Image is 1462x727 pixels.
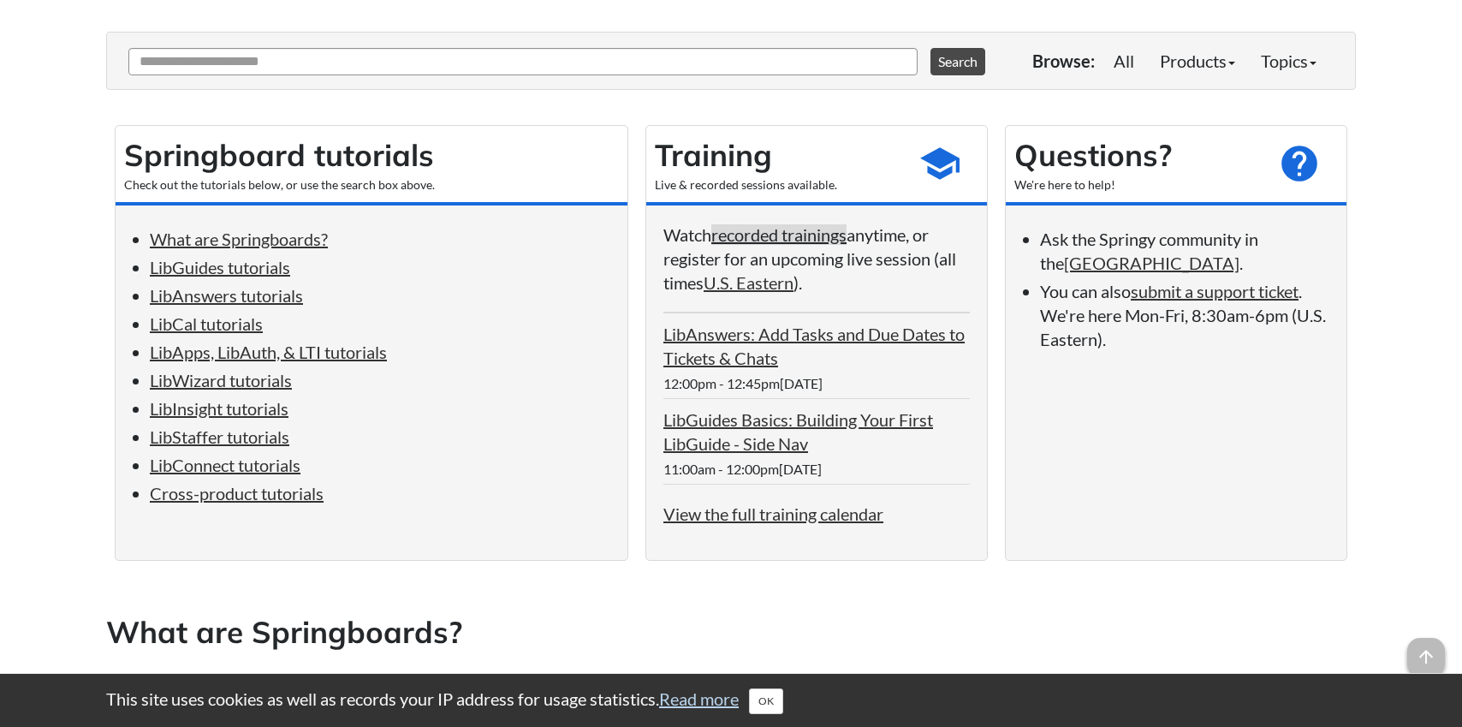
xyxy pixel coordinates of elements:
a: recorded trainings [711,224,847,245]
div: This site uses cookies as well as records your IP address for usage statistics. [89,687,1373,714]
span: 11:00am - 12:00pm[DATE] [663,461,822,477]
div: Live & recorded sessions available. [655,176,901,194]
a: What are Springboards? [150,229,328,249]
a: arrow_upward [1407,640,1445,660]
p: Watch anytime, or register for an upcoming live session (all times ). [663,223,970,295]
button: Search [930,48,985,75]
a: LibConnect tutorials [150,455,300,475]
h2: What are Springboards? [106,611,1356,653]
span: arrow_upward [1407,638,1445,676]
a: [GEOGRAPHIC_DATA] [1064,253,1239,273]
h2: Springboard tutorials [124,134,619,176]
span: school [918,142,961,185]
p: Browse: [1032,49,1095,73]
li: You can also . We're here Mon-Fri, 8:30am-6pm (U.S. Eastern). [1040,279,1329,351]
a: Topics [1248,44,1329,78]
a: LibStaffer tutorials [150,426,289,447]
a: All [1101,44,1147,78]
span: help [1278,142,1321,185]
div: Check out the tutorials below, or use the search box above. [124,176,619,194]
a: LibGuides Basics: Building Your First LibGuide - Side Nav [663,409,933,454]
a: LibCal tutorials [150,313,263,334]
span: 12:00pm - 12:45pm[DATE] [663,375,823,391]
a: LibApps, LibAuth, & LTI tutorials [150,342,387,362]
a: LibAnswers: Add Tasks and Due Dates to Tickets & Chats [663,324,965,368]
a: submit a support ticket [1131,281,1299,301]
a: Products [1147,44,1248,78]
h2: Training [655,134,901,176]
a: Cross-product tutorials [150,483,324,504]
a: LibInsight tutorials [150,398,288,419]
div: We're here to help! [1014,176,1261,194]
a: LibAnswers tutorials [150,285,303,306]
a: LibWizard tutorials [150,370,292,390]
li: Ask the Springy community in the . [1040,227,1329,275]
a: View the full training calendar [663,504,883,524]
h2: Questions? [1014,134,1261,176]
a: LibGuides tutorials [150,257,290,277]
button: Close [749,688,783,714]
a: Read more [659,688,739,709]
a: U.S. Eastern [704,272,793,293]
